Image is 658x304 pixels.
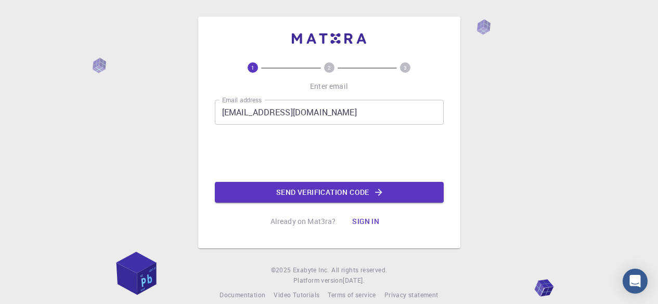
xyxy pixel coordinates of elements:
text: 3 [404,64,407,71]
span: Terms of service [328,290,376,299]
button: Sign in [344,211,388,232]
label: Email address [222,96,262,104]
span: Platform version [293,275,343,286]
span: [DATE] . [343,276,365,284]
text: 1 [251,64,254,71]
span: Privacy statement [384,290,438,299]
a: Privacy statement [384,290,438,300]
a: Exabyte Inc. [293,265,329,275]
text: 2 [328,64,331,71]
a: Video Tutorials [274,290,319,300]
iframe: reCAPTCHA [250,133,408,174]
span: © 2025 [271,265,293,275]
p: Already on Mat3ra? [270,216,336,227]
p: Enter email [310,81,348,91]
button: Send verification code [215,182,444,203]
div: Open Intercom Messenger [623,269,648,294]
span: Exabyte Inc. [293,266,329,274]
a: [DATE]. [343,275,365,286]
span: Video Tutorials [274,290,319,299]
span: Documentation [220,290,265,299]
a: Terms of service [328,290,376,300]
a: Documentation [220,290,265,300]
span: All rights reserved. [331,265,387,275]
